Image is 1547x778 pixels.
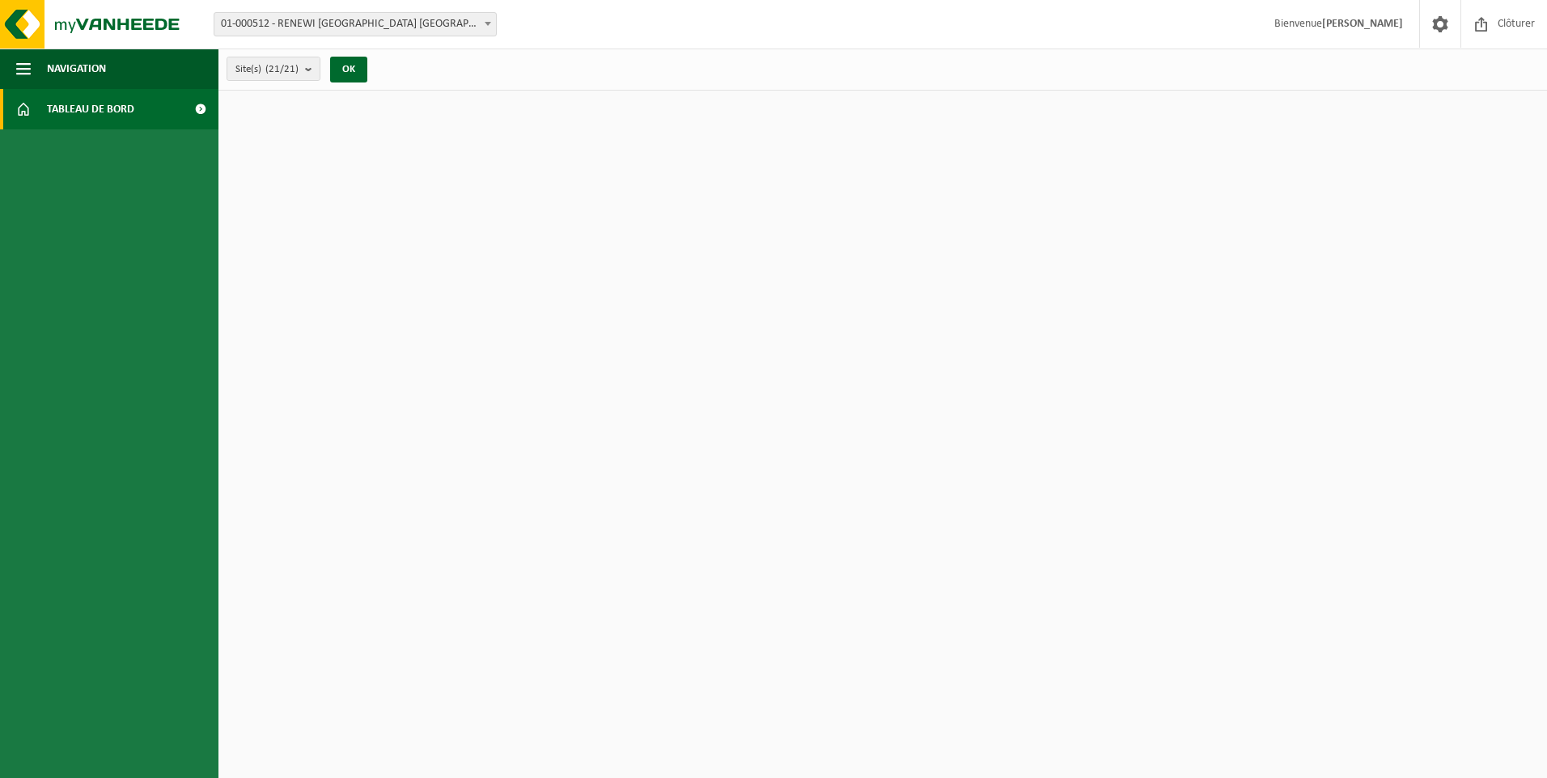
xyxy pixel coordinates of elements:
span: 01-000512 - RENEWI BELGIUM NV - LOMMEL [214,12,497,36]
count: (21/21) [265,64,299,74]
span: Tableau de bord [47,89,134,129]
strong: [PERSON_NAME] [1322,18,1403,30]
button: Site(s)(21/21) [227,57,320,81]
button: OK [330,57,367,82]
span: Navigation [47,49,106,89]
span: 01-000512 - RENEWI BELGIUM NV - LOMMEL [214,13,496,36]
span: Site(s) [235,57,299,82]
